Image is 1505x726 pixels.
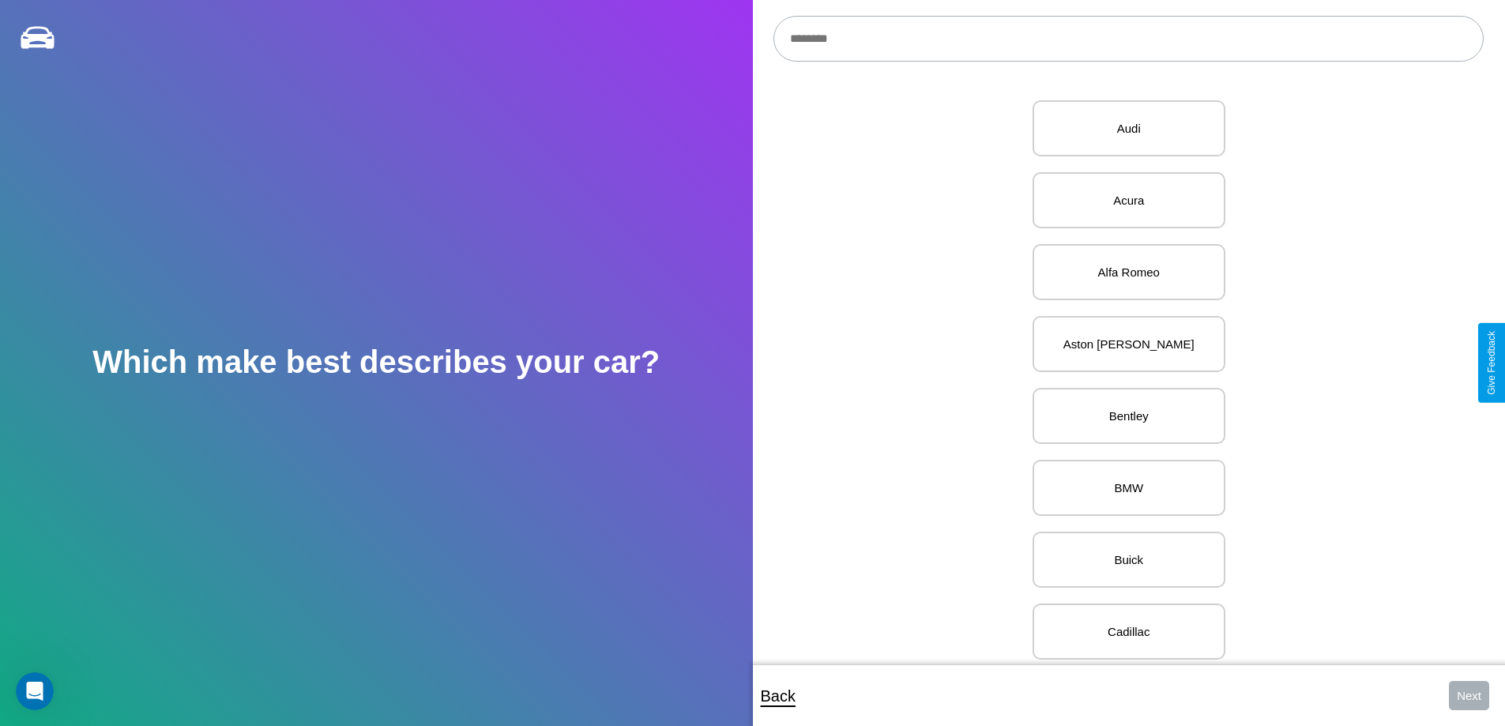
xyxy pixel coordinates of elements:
[1050,333,1208,355] p: Aston [PERSON_NAME]
[1050,621,1208,642] p: Cadillac
[1050,118,1208,139] p: Audi
[16,672,54,710] iframe: Intercom live chat
[761,682,796,710] p: Back
[1050,549,1208,570] p: Buick
[1050,477,1208,498] p: BMW
[1050,261,1208,283] p: Alfa Romeo
[1050,405,1208,427] p: Bentley
[1486,331,1497,395] div: Give Feedback
[92,344,660,380] h2: Which make best describes your car?
[1050,190,1208,211] p: Acura
[1449,681,1489,710] button: Next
